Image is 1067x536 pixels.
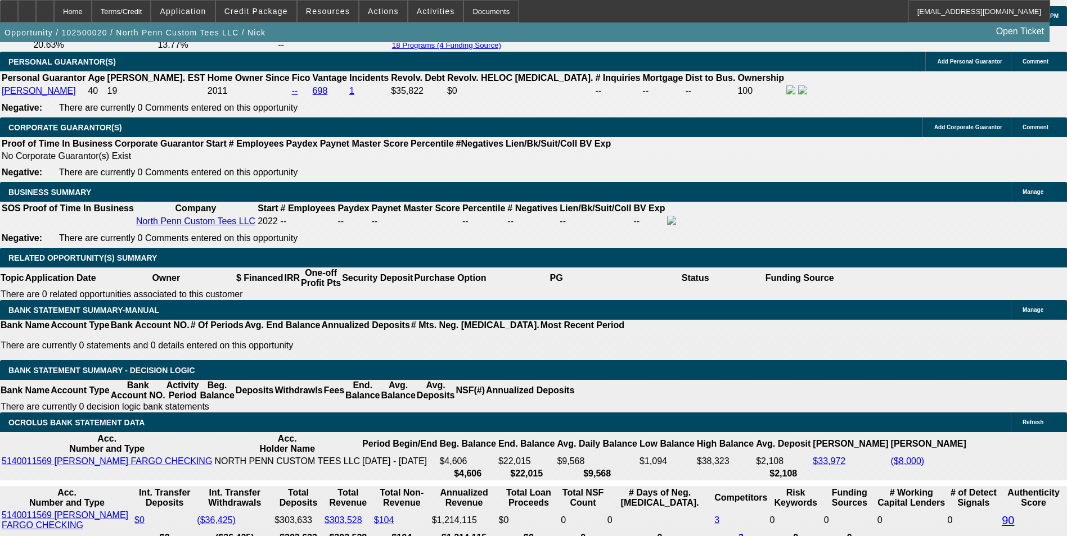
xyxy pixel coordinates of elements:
span: Manage [1023,307,1043,313]
th: Withdrawls [274,380,323,401]
span: Actions [368,7,399,16]
td: 0 [607,510,713,531]
td: $1,094 [639,456,695,467]
td: -- [337,215,370,228]
th: $ Financed [236,267,284,289]
b: Personal Guarantor [2,73,85,83]
button: Application [151,1,214,22]
td: -- [642,85,684,97]
td: [DATE] - [DATE] [362,456,438,467]
a: North Penn Custom Tees LLC [136,216,255,226]
td: NORTH PENN CUSTOM TEES LLC [214,456,361,467]
td: $4,606 [439,456,496,467]
b: Paydex [286,139,318,148]
span: Opportunity / 102500020 / North Penn Custom Tees LLC / Nick [4,28,265,37]
th: Competitors [714,487,768,508]
a: ($8,000) [891,456,925,466]
b: # Employees [229,139,284,148]
b: Lien/Bk/Suit/Coll [560,203,631,213]
td: 19 [107,85,206,97]
td: No Corporate Guarantor(s) Exist [1,151,616,162]
th: SOS [1,203,21,214]
b: Percentile [462,203,505,213]
th: Avg. Daily Balance [556,433,638,455]
a: [PERSON_NAME] [2,86,76,96]
th: $22,015 [498,468,555,479]
th: Total Deposits [274,487,323,508]
th: Sum of the Total NSF Count and Total Overdraft Fee Count from Ocrolus [560,487,605,508]
a: 1 [349,86,354,96]
th: # Working Capital Lenders [877,487,946,508]
th: Bank Account NO. [110,320,190,331]
span: Credit Package [224,7,288,16]
th: Fees [323,380,345,401]
b: Vantage [313,73,347,83]
b: #Negatives [456,139,504,148]
a: 698 [313,86,328,96]
th: Purchase Option [413,267,487,289]
b: Percentile [411,139,453,148]
th: Total Non-Revenue [373,487,430,508]
th: Owner [97,267,236,289]
th: # Of Periods [190,320,244,331]
td: $303,633 [274,510,323,531]
th: $9,568 [556,468,638,479]
th: [PERSON_NAME] [812,433,889,455]
td: $2,108 [755,456,811,467]
th: Activity Period [166,380,200,401]
th: High Balance [696,433,754,455]
b: # Employees [281,203,336,213]
b: Revolv. Debt [391,73,445,83]
span: Bank Statement Summary - Decision Logic [8,366,195,375]
th: End. Balance [498,433,555,455]
div: -- [462,216,505,226]
th: Proof of Time In Business [1,138,113,149]
b: Home Owner Since [208,73,290,83]
th: Proof of Time In Business [22,203,134,214]
th: [PERSON_NAME] [890,433,967,455]
b: Paydex [337,203,369,213]
th: Annualized Deposits [485,380,575,401]
span: BANK STATEMENT SUMMARY-MANUAL [8,306,159,315]
span: 0 [877,515,883,525]
img: facebook-icon.png [786,85,795,94]
th: Int. Transfer Deposits [134,487,195,508]
th: Account Type [50,320,110,331]
th: Acc. Number and Type [1,487,133,508]
a: -- [292,86,298,96]
th: Total Loan Proceeds [498,487,560,508]
span: There are currently 0 Comments entered on this opportunity [59,167,298,177]
b: Paynet Master Score [320,139,408,148]
th: Account Type [50,380,110,401]
td: -- [595,85,641,97]
b: Incidents [349,73,389,83]
th: Acc. Number and Type [1,433,213,455]
b: # Inquiries [595,73,640,83]
span: PERSONAL GUARANTOR(S) [8,57,116,66]
td: 0 [769,510,822,531]
button: Actions [359,1,407,22]
th: IRR [283,267,300,289]
button: Credit Package [216,1,296,22]
th: Avg. Balance [380,380,416,401]
span: CORPORATE GUARANTOR(S) [8,123,122,132]
span: BUSINESS SUMMARY [8,188,91,197]
b: Ownership [737,73,784,83]
b: Company [175,203,217,213]
button: Activities [408,1,463,22]
b: Start [258,203,278,213]
b: # Negatives [507,203,557,213]
th: # Days of Neg. [MEDICAL_DATA]. [607,487,713,508]
span: RELATED OPPORTUNITY(S) SUMMARY [8,253,157,262]
button: 18 Programs (4 Funding Source) [389,40,505,50]
span: Application [160,7,206,16]
a: 5140011569 [PERSON_NAME] FARGO CHECKING [2,510,128,530]
th: Authenticity Score [1001,487,1066,508]
th: Application Date [24,267,96,289]
th: Deposits [235,380,274,401]
th: Funding Source [765,267,835,289]
b: Revolv. HELOC [MEDICAL_DATA]. [447,73,593,83]
b: Negative: [2,103,42,112]
span: OCROLUS BANK STATEMENT DATA [8,418,145,427]
th: $2,108 [755,468,811,479]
